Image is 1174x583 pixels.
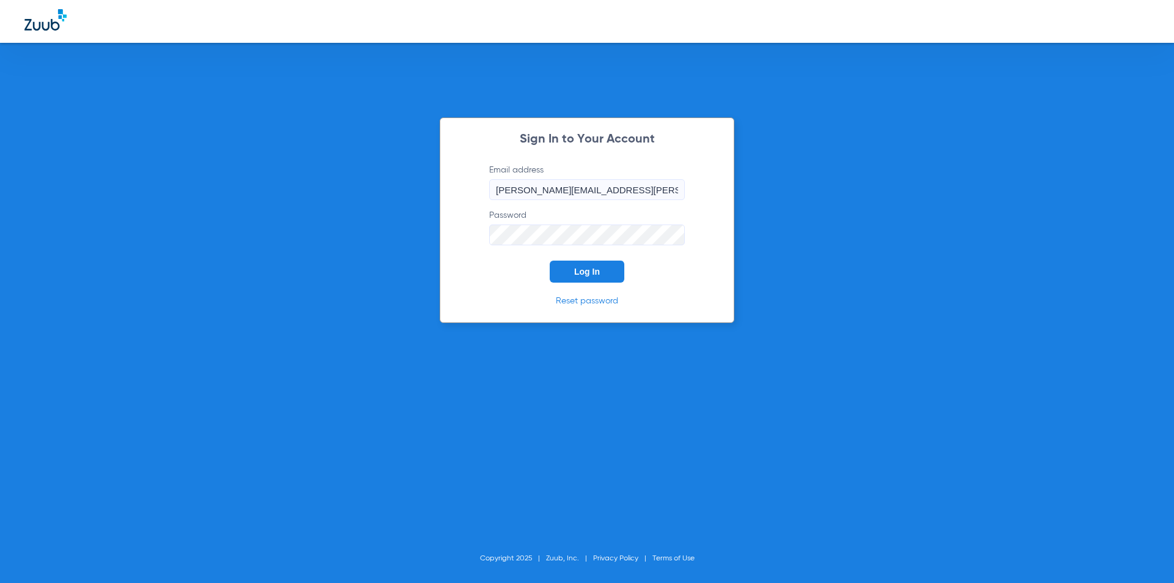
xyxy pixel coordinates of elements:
[593,555,638,562] a: Privacy Policy
[546,552,593,565] li: Zuub, Inc.
[574,267,600,277] span: Log In
[1113,524,1174,583] iframe: Chat Widget
[489,225,685,245] input: Password
[489,164,685,200] label: Email address
[652,555,695,562] a: Terms of Use
[556,297,618,305] a: Reset password
[471,133,703,146] h2: Sign In to Your Account
[480,552,546,565] li: Copyright 2025
[550,261,624,283] button: Log In
[489,179,685,200] input: Email address
[489,209,685,245] label: Password
[24,9,67,31] img: Zuub Logo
